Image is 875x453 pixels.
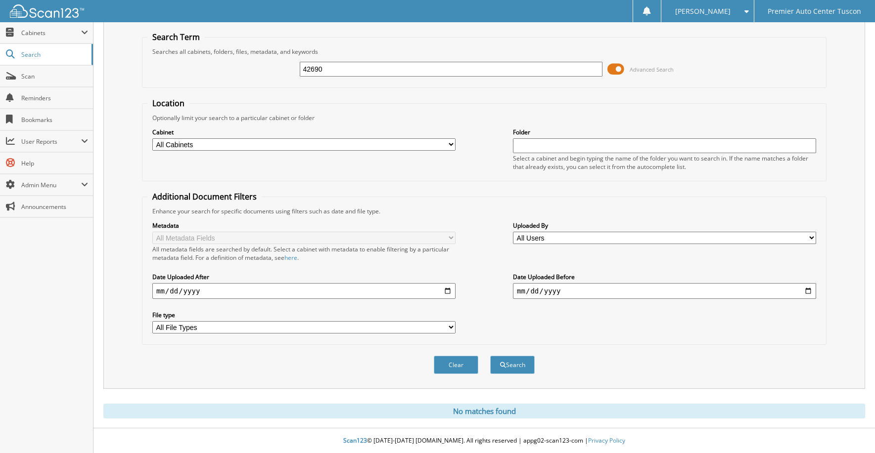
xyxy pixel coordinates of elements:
span: User Reports [21,137,81,146]
span: Announcements [21,203,88,211]
div: Optionally limit your search to a particular cabinet or folder [147,114,821,122]
div: © [DATE]-[DATE] [DOMAIN_NAME]. All rights reserved | appg02-scan123-com | [93,429,875,453]
label: Folder [513,128,816,136]
span: Help [21,159,88,167]
img: scan123-logo-white.svg [10,4,84,18]
div: All metadata fields are searched by default. Select a cabinet with metadata to enable filtering b... [152,245,456,262]
div: Searches all cabinets, folders, files, metadata, and keywords [147,47,821,56]
input: start [152,283,456,299]
span: Admin Menu [21,181,81,189]
div: Enhance your search for specific documents using filters such as date and file type. [147,207,821,215]
span: Search [21,50,87,59]
span: Scan123 [343,436,367,445]
label: Uploaded By [513,221,816,230]
iframe: Chat Widget [826,406,875,453]
span: Reminders [21,94,88,102]
button: Clear [434,356,478,374]
label: Date Uploaded Before [513,273,816,281]
span: Advanced Search [630,66,674,73]
a: Privacy Policy [588,436,625,445]
div: No matches found [103,404,865,418]
span: Bookmarks [21,116,88,124]
div: Select a cabinet and begin typing the name of the folder you want to search in. If the name match... [513,154,816,171]
span: [PERSON_NAME] [675,8,731,14]
legend: Location [147,98,189,109]
span: Premier Auto Center Tuscon [768,8,861,14]
legend: Additional Document Filters [147,191,262,202]
a: here [284,253,297,262]
span: Scan [21,72,88,81]
legend: Search Term [147,32,205,42]
input: end [513,283,816,299]
label: File type [152,311,456,319]
button: Search [490,356,535,374]
span: Cabinets [21,29,81,37]
label: Metadata [152,221,456,230]
label: Cabinet [152,128,456,136]
label: Date Uploaded After [152,273,456,281]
